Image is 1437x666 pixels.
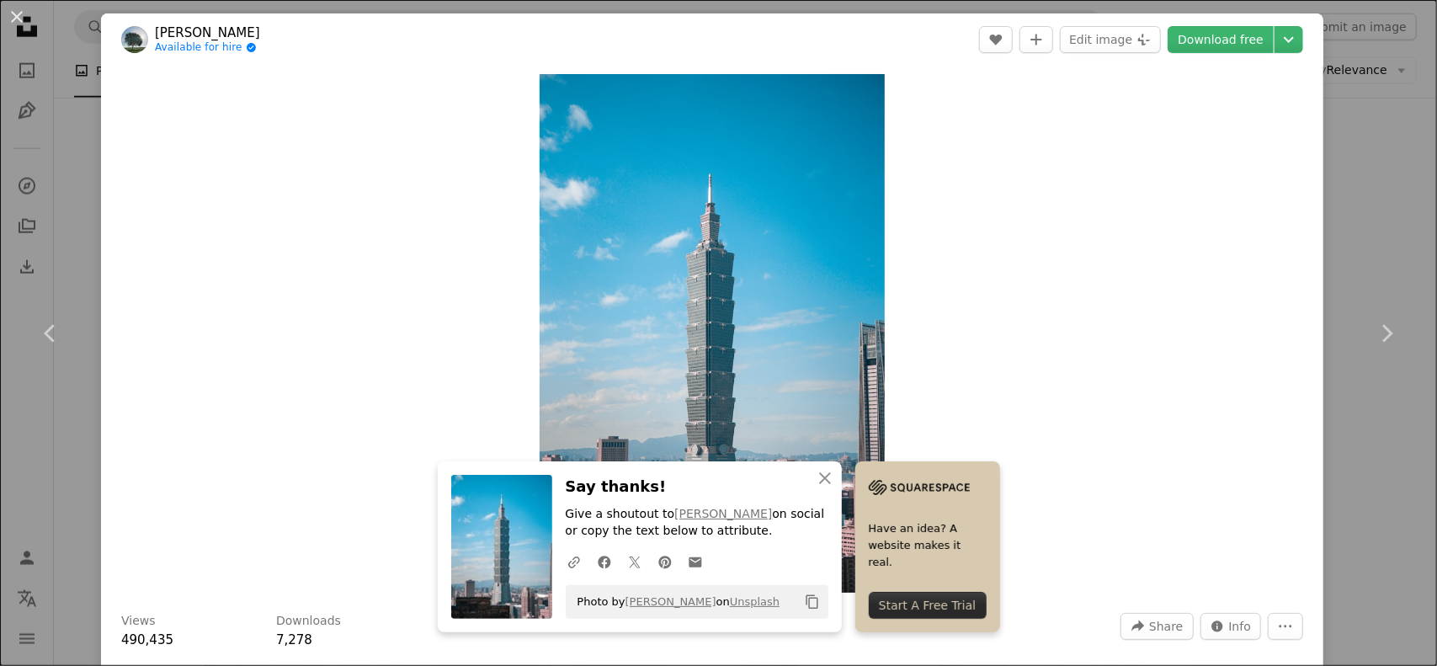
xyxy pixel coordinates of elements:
a: Download free [1168,26,1274,53]
a: [PERSON_NAME] [625,595,716,608]
button: Stats about this image [1200,613,1262,640]
span: 7,278 [276,632,312,647]
a: [PERSON_NAME] [674,507,772,520]
span: Photo by on [569,589,780,615]
span: Info [1229,614,1252,639]
button: Like [979,26,1013,53]
button: Edit image [1060,26,1161,53]
a: Available for hire [155,41,260,55]
a: Share on Twitter [620,545,650,578]
button: More Actions [1268,613,1303,640]
img: file-1705255347840-230a6ab5bca9image [869,475,970,500]
h3: Say thanks! [566,475,828,499]
span: Have an idea? A website makes it real. [869,520,987,571]
a: Have an idea? A website makes it real.Start A Free Trial [855,461,1000,632]
a: Next [1336,253,1437,414]
button: Share this image [1120,613,1193,640]
button: Choose download size [1275,26,1303,53]
a: Share on Pinterest [650,545,680,578]
a: [PERSON_NAME] [155,24,260,41]
a: Share over email [680,545,711,578]
img: city skyline under blue sky during daytime [540,74,886,593]
a: Unsplash [730,595,780,608]
div: Start A Free Trial [869,592,987,619]
span: 490,435 [121,632,173,647]
button: Add to Collection [1019,26,1053,53]
button: Zoom in on this image [540,74,886,593]
img: Go to Lisanto 李奕良's profile [121,26,148,53]
p: Give a shoutout to on social or copy the text below to attribute. [566,506,828,540]
h3: Views [121,613,156,630]
button: Copy to clipboard [798,588,827,616]
h3: Downloads [276,613,341,630]
span: Share [1149,614,1183,639]
a: Share on Facebook [589,545,620,578]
